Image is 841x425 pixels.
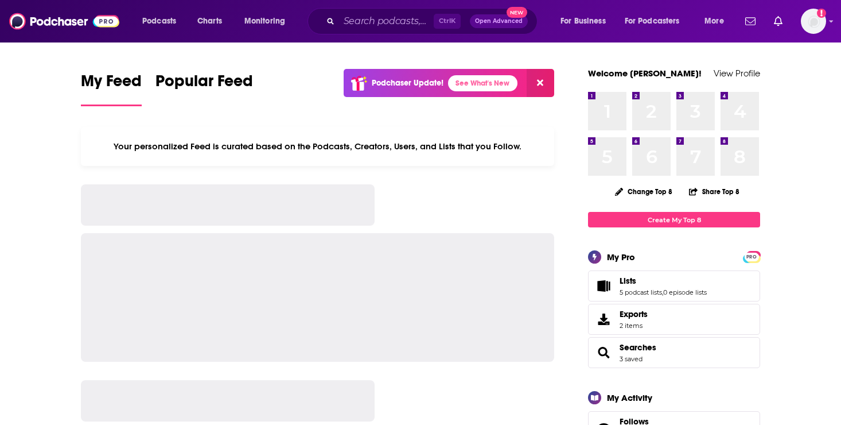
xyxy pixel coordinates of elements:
[592,345,615,361] a: Searches
[236,12,300,30] button: open menu
[607,252,635,262] div: My Pro
[81,71,142,106] a: My Feed
[607,392,652,403] div: My Activity
[817,9,826,18] svg: Add a profile image
[741,11,760,31] a: Show notifications dropdown
[372,78,443,88] p: Podchaser Update!
[190,12,229,30] a: Charts
[620,276,707,286] a: Lists
[696,12,738,30] button: open menu
[588,271,760,302] span: Lists
[769,11,787,31] a: Show notifications dropdown
[434,14,461,29] span: Ctrl K
[197,13,222,29] span: Charts
[318,8,548,34] div: Search podcasts, credits, & more...
[81,71,142,98] span: My Feed
[81,127,554,166] div: Your personalized Feed is curated based on the Podcasts, Creators, Users, and Lists that you Follow.
[142,13,176,29] span: Podcasts
[552,12,620,30] button: open menu
[9,10,119,32] img: Podchaser - Follow, Share and Rate Podcasts
[608,184,679,199] button: Change Top 8
[663,288,707,296] a: 0 episode lists
[745,252,758,261] a: PRO
[662,288,663,296] span: ,
[448,75,517,91] a: See What's New
[704,13,724,29] span: More
[620,342,656,353] a: Searches
[507,7,527,18] span: New
[339,12,434,30] input: Search podcasts, credits, & more...
[620,322,648,330] span: 2 items
[617,12,696,30] button: open menu
[620,309,648,319] span: Exports
[620,288,662,296] a: 5 podcast lists
[688,180,740,203] button: Share Top 8
[560,13,606,29] span: For Business
[155,71,253,98] span: Popular Feed
[588,68,702,79] a: Welcome [PERSON_NAME]!
[588,337,760,368] span: Searches
[155,71,253,106] a: Popular Feed
[801,9,826,34] span: Logged in as roneledotsonRAD
[801,9,826,34] button: Show profile menu
[714,68,760,79] a: View Profile
[592,278,615,294] a: Lists
[470,14,528,28] button: Open AdvancedNew
[592,311,615,327] span: Exports
[620,276,636,286] span: Lists
[801,9,826,34] img: User Profile
[475,18,523,24] span: Open Advanced
[625,13,680,29] span: For Podcasters
[588,304,760,335] a: Exports
[244,13,285,29] span: Monitoring
[620,355,643,363] a: 3 saved
[134,12,191,30] button: open menu
[588,212,760,227] a: Create My Top 8
[745,253,758,261] span: PRO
